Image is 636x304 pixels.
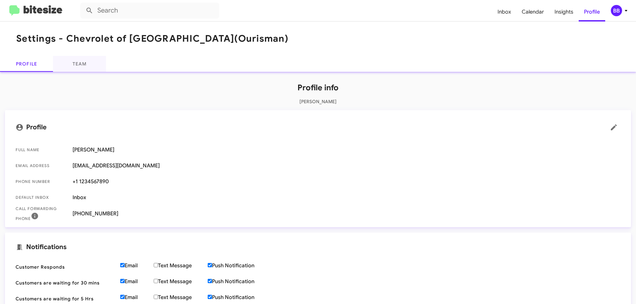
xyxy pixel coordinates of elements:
[16,243,620,251] mat-card-title: Notifications
[208,278,270,285] label: Push Notification
[120,262,154,269] label: Email
[16,194,67,201] span: Default Inbox
[5,82,631,93] h1: Profile info
[16,162,67,169] span: Email Address
[73,194,620,201] span: Inbox
[73,147,620,153] span: [PERSON_NAME]
[549,2,579,22] a: Insights
[208,295,212,299] input: Push Notification
[492,2,516,22] a: Inbox
[154,263,158,267] input: Text Message
[73,178,620,185] span: +1 1234567890
[234,33,289,44] span: (Ourisman)
[208,262,270,269] label: Push Notification
[208,279,212,283] input: Push Notification
[73,210,620,217] span: [PHONE_NUMBER]
[208,294,270,301] label: Push Notification
[154,278,208,285] label: Text Message
[120,295,125,299] input: Email
[16,280,115,286] span: Customers are waiting for 30 mins
[120,279,125,283] input: Email
[16,121,620,134] mat-card-title: Profile
[605,5,629,16] button: BB
[208,263,212,267] input: Push Notification
[16,178,67,185] span: Phone number
[16,33,289,44] h1: Settings - Chevrolet of [GEOGRAPHIC_DATA]
[154,295,158,299] input: Text Message
[120,263,125,267] input: Email
[611,5,622,16] div: BB
[53,56,106,72] a: Team
[579,2,605,22] a: Profile
[73,162,620,169] span: [EMAIL_ADDRESS][DOMAIN_NAME]
[80,3,219,19] input: Search
[120,278,154,285] label: Email
[16,264,115,270] span: Customer Responds
[154,294,208,301] label: Text Message
[154,279,158,283] input: Text Message
[16,147,67,153] span: Full Name
[120,294,154,301] label: Email
[16,295,115,302] span: Customers are waiting for 5 Hrs
[5,98,631,105] p: [PERSON_NAME]
[516,2,549,22] a: Calendar
[154,262,208,269] label: Text Message
[16,205,67,222] span: Call Forwarding Phone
